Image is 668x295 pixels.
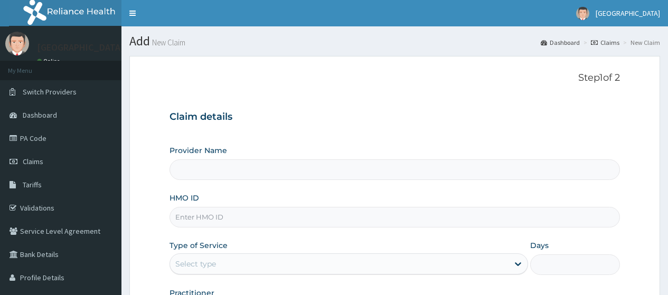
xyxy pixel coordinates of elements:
[37,43,124,52] p: [GEOGRAPHIC_DATA]
[530,240,549,251] label: Days
[541,38,580,47] a: Dashboard
[596,8,660,18] span: [GEOGRAPHIC_DATA]
[5,32,29,55] img: User Image
[576,7,589,20] img: User Image
[23,180,42,189] span: Tariffs
[620,38,660,47] li: New Claim
[150,39,185,46] small: New Claim
[170,72,620,84] p: Step 1 of 2
[591,38,619,47] a: Claims
[129,34,660,48] h1: Add
[170,240,228,251] label: Type of Service
[170,111,620,123] h3: Claim details
[37,58,62,65] a: Online
[23,87,77,97] span: Switch Providers
[170,193,199,203] label: HMO ID
[170,207,620,227] input: Enter HMO ID
[23,157,43,166] span: Claims
[175,259,216,269] div: Select type
[170,145,227,156] label: Provider Name
[23,110,57,120] span: Dashboard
